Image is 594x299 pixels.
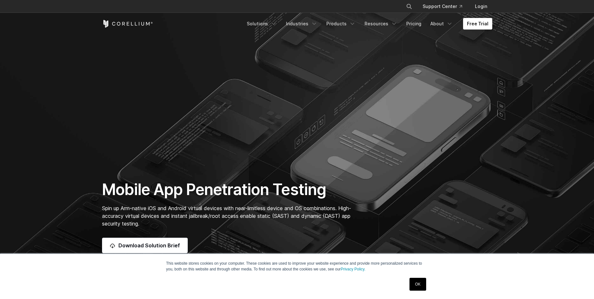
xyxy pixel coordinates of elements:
[398,1,492,12] div: Navigation Menu
[409,278,426,291] a: OK
[403,1,415,12] button: Search
[323,18,359,30] a: Products
[118,242,180,249] span: Download Solution Brief
[463,18,492,30] a: Free Trial
[166,261,428,272] p: This website stores cookies on your computer. These cookies are used to improve your website expe...
[402,18,425,30] a: Pricing
[243,18,281,30] a: Solutions
[102,205,351,227] span: Spin up Arm-native iOS and Android virtual devices with near-limitless device and OS combinations...
[282,18,321,30] a: Industries
[243,18,492,30] div: Navigation Menu
[102,238,188,253] a: Download Solution Brief
[341,267,366,271] a: Privacy Policy.
[470,1,492,12] a: Login
[361,18,401,30] a: Resources
[102,20,153,28] a: Corellium Home
[418,1,467,12] a: Support Center
[426,18,457,30] a: About
[102,180,358,199] h1: Mobile App Penetration Testing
